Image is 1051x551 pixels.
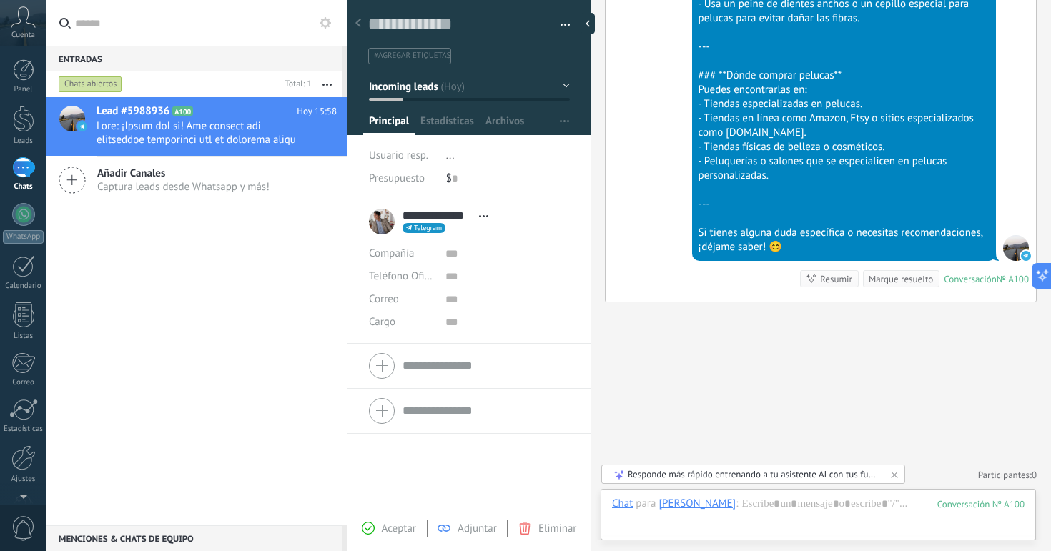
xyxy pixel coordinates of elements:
span: Captura leads desde Whatsapp y más! [97,180,270,194]
span: ... [446,149,455,162]
div: Conversación [944,273,997,285]
div: Puedes encontrarlas en: [699,83,990,97]
div: Ajustes [3,475,44,484]
span: Lead #5988936 [97,104,169,119]
span: : [736,497,738,511]
div: Carlos Alvarez [658,497,736,510]
div: $ [446,167,570,190]
div: Marque resuelto [869,272,933,286]
div: Calendario [3,282,44,291]
div: Panel [3,85,44,94]
span: Telegram [414,224,442,232]
span: Archivos [485,114,524,135]
div: Menciones & Chats de equipo [46,525,342,551]
span: 0 [1032,469,1037,481]
div: ### **Dónde comprar pelucas** [699,69,990,83]
div: Compañía [369,242,435,265]
div: Entradas [46,46,342,71]
span: Aceptar [382,522,416,535]
span: Cuenta [11,31,35,40]
div: Ocultar [581,13,595,34]
div: Resumir [820,272,852,286]
span: Presupuesto [369,172,425,185]
span: Enzo [1003,235,1029,261]
span: para [636,497,656,511]
span: Cargo [369,317,395,327]
div: Si tienes alguna duda específica o necesitas recomendaciones, ¡déjame saber! 😊 [699,226,990,254]
div: Presupuesto [369,167,435,190]
div: WhatsApp [3,230,44,244]
span: A100 [172,106,193,116]
button: Teléfono Oficina [369,265,435,288]
div: Responde más rápido entrenando a tu asistente AI con tus fuentes de datos [628,468,880,480]
span: Principal [369,114,409,135]
a: Lead #5988936 A100 Hoy 15:58 Lore: ¡Ipsum dol si! Ame consect adi elitseddoe temporinci utl et do... [46,97,347,156]
div: - Tiendas físicas de belleza o cosméticos. [699,140,990,154]
div: Estadísticas [3,425,44,434]
div: Cargo [369,311,435,334]
span: Teléfono Oficina [369,269,443,283]
img: telegram-sm.svg [1021,251,1031,261]
span: Correo [369,292,399,306]
span: Hoy 15:58 [297,104,337,119]
span: Lore: ¡Ipsum dol si! Ame consect adi elitseddoe temporinci utl et dolorema aliqu eni adminim veni... [97,119,310,147]
div: Listas [3,332,44,341]
img: telegram-sm.svg [77,121,87,131]
div: Total: 1 [280,77,312,91]
div: Chats abiertos [59,76,122,93]
a: Participantes:0 [978,469,1037,481]
button: Más [312,71,342,97]
div: --- [699,197,990,212]
div: № A100 [997,273,1029,285]
div: --- [699,40,990,54]
div: Chats [3,182,44,192]
span: Eliminar [538,522,576,535]
div: - Peluquerías o salones que se especialicen en pelucas personalizadas. [699,154,990,183]
span: Adjuntar [458,522,497,535]
div: - Tiendas especializadas en pelucas. [699,97,990,111]
div: Usuario resp. [369,144,435,167]
span: Estadísticas [420,114,474,135]
span: Usuario resp. [369,149,428,162]
span: Añadir Canales [97,167,270,180]
span: #agregar etiquetas [374,51,450,61]
div: - Tiendas en línea como Amazon, Etsy o sitios especializados como [DOMAIN_NAME]. [699,111,990,140]
div: 100 [937,498,1025,510]
button: Correo [369,288,399,311]
div: Leads [3,136,44,146]
div: Correo [3,378,44,387]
